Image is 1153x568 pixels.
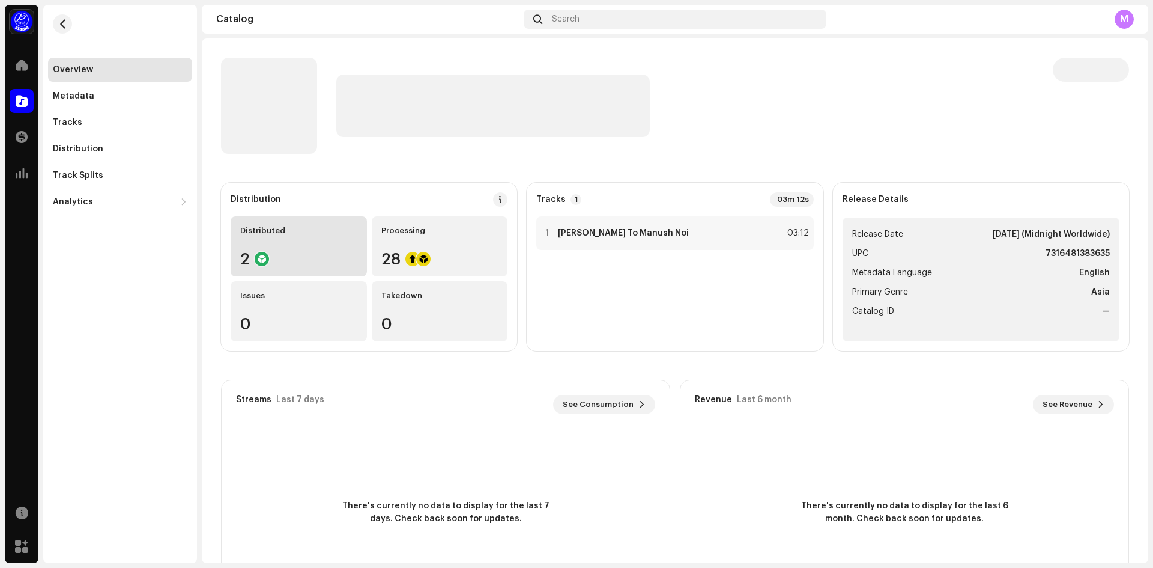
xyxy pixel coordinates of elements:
div: Processing [381,226,498,236]
div: Overview [53,65,93,75]
div: Distributed [240,226,357,236]
div: Track Splits [53,171,103,180]
div: 03:12 [782,226,809,240]
strong: [PERSON_NAME] To Manush Noi [558,228,689,238]
div: Last 6 month [737,395,791,405]
div: Distribution [231,195,281,204]
re-m-nav-item: Distribution [48,137,192,161]
re-m-nav-dropdown: Analytics [48,190,192,214]
div: Last 7 days [276,395,324,405]
button: See Consumption [553,395,655,414]
span: UPC [852,246,868,261]
re-m-nav-item: Tracks [48,111,192,135]
img: a1dd4b00-069a-4dd5-89ed-38fbdf7e908f [10,10,34,34]
strong: 7316481383635 [1046,246,1110,261]
div: Tracks [53,118,82,127]
div: M [1115,10,1134,29]
div: Issues [240,291,357,301]
span: There's currently no data to display for the last 7 days. Check back soon for updates. [337,500,554,525]
div: Takedown [381,291,498,301]
button: See Revenue [1033,395,1114,414]
div: 03m 12s [770,192,814,207]
div: Revenue [695,395,732,405]
strong: Asia [1091,285,1110,299]
strong: Tracks [536,195,566,204]
span: See Consumption [563,392,634,417]
div: Streams [236,395,271,405]
div: Metadata [53,91,94,101]
span: Catalog ID [852,304,894,319]
strong: — [1102,304,1110,319]
span: Release Date [852,227,903,242]
re-m-nav-item: Track Splits [48,163,192,188]
strong: [DATE] (Midnight Worldwide) [993,227,1110,242]
span: There's currently no data to display for the last 6 month. Check back soon for updates. [796,500,1012,525]
re-m-nav-item: Overview [48,58,192,82]
re-m-nav-item: Metadata [48,84,192,108]
div: Analytics [53,197,93,207]
strong: English [1079,266,1110,280]
div: Catalog [216,14,519,24]
span: Metadata Language [852,266,932,280]
strong: Release Details [843,195,909,204]
div: Distribution [53,144,103,154]
span: Primary Genre [852,285,908,299]
span: See Revenue [1043,392,1092,417]
p-badge: 1 [570,194,581,205]
span: Search [552,14,580,24]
